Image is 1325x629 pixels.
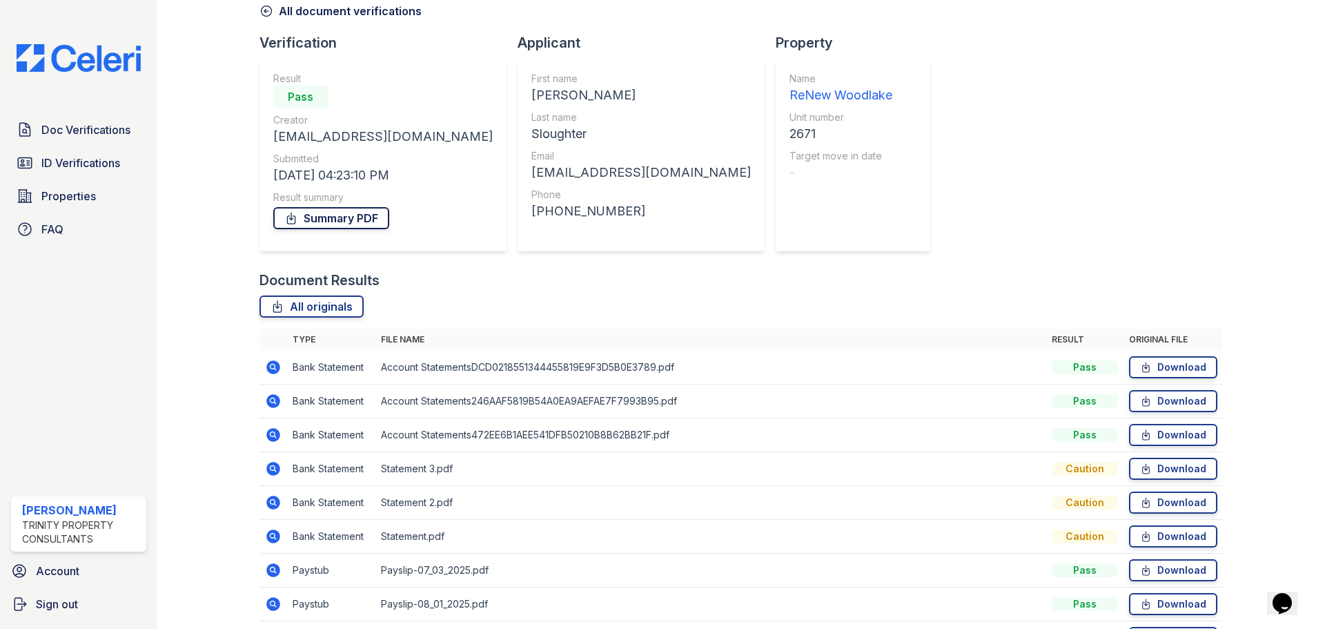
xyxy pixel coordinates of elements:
div: Caution [1052,530,1118,543]
div: Pass [1052,428,1118,442]
td: Payslip-07_03_2025.pdf [375,554,1046,588]
div: Pass [1052,360,1118,374]
span: FAQ [41,221,63,238]
a: Download [1129,525,1217,548]
td: Account Statements246AAF5819B54A0EA9AEFAE7F7993B95.pdf [375,385,1046,418]
td: Bank Statement [287,520,375,554]
div: [DATE] 04:23:10 PM [273,166,493,185]
div: Pass [1052,563,1118,577]
a: FAQ [11,215,146,243]
div: Caution [1052,462,1118,476]
a: Download [1129,593,1217,615]
td: Paystub [287,588,375,621]
a: Download [1129,492,1217,514]
img: CE_Logo_Blue-a8612792a0a2168367f1c8372b55b34899dd931a85d93a1a3d3e32e68fde9ad4.png [6,44,152,72]
div: Caution [1052,496,1118,510]
div: ReNew Woodlake [789,86,892,105]
div: 2671 [789,124,892,144]
div: Sloughter [531,124,751,144]
a: Account [6,557,152,585]
th: Original file [1123,329,1223,351]
span: Properties [41,188,96,204]
td: Account Statements472EE6B1AEE541DFB50210B8B62BB21F.pdf [375,418,1046,452]
a: Download [1129,559,1217,581]
td: Bank Statement [287,418,375,452]
td: Account StatementsDCD0218551344455819E9F3D5B0E3789.pdf [375,351,1046,385]
th: Result [1046,329,1123,351]
a: Download [1129,356,1217,378]
td: Statement.pdf [375,520,1046,554]
div: Pass [1052,597,1118,611]
td: Statement 3.pdf [375,452,1046,486]
a: Download [1129,424,1217,446]
td: Bank Statement [287,385,375,418]
span: Account [36,563,79,579]
a: Download [1129,390,1217,412]
div: Name [789,72,892,86]
a: Download [1129,458,1217,480]
th: File name [375,329,1046,351]
div: Result [273,72,493,86]
div: Document Results [259,271,380,290]
span: Sign out [36,596,78,612]
td: Paystub [287,554,375,588]
span: Doc Verifications [41,122,130,138]
a: Properties [11,182,146,210]
div: Unit number [789,110,892,124]
span: ID Verifications [41,155,120,171]
th: Type [287,329,375,351]
div: Phone [531,188,751,202]
a: Summary PDF [273,207,389,229]
td: Payslip-08_01_2025.pdf [375,588,1046,621]
td: Bank Statement [287,452,375,486]
td: Statement 2.pdf [375,486,1046,520]
div: [EMAIL_ADDRESS][DOMAIN_NAME] [531,163,751,182]
div: First name [531,72,751,86]
div: Verification [259,33,518,52]
div: Last name [531,110,751,124]
div: [PERSON_NAME] [531,86,751,105]
div: [PERSON_NAME] [22,502,141,519]
a: ID Verifications [11,149,146,177]
a: Sign out [6,590,152,618]
a: Name ReNew Woodlake [789,72,892,105]
td: Bank Statement [287,486,375,520]
a: All document verifications [259,3,422,19]
div: - [789,163,892,182]
div: Applicant [518,33,776,52]
div: Result summary [273,191,493,204]
div: Pass [1052,394,1118,408]
a: Doc Verifications [11,116,146,144]
div: [EMAIL_ADDRESS][DOMAIN_NAME] [273,127,493,146]
div: Email [531,149,751,163]
iframe: chat widget [1267,574,1311,615]
div: Property [776,33,941,52]
div: Creator [273,113,493,127]
div: [PHONE_NUMBER] [531,202,751,221]
div: Submitted [273,152,493,166]
td: Bank Statement [287,351,375,385]
a: All originals [259,296,364,318]
div: Pass [273,86,328,108]
div: Trinity Property Consultants [22,519,141,546]
div: Target move in date [789,149,892,163]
